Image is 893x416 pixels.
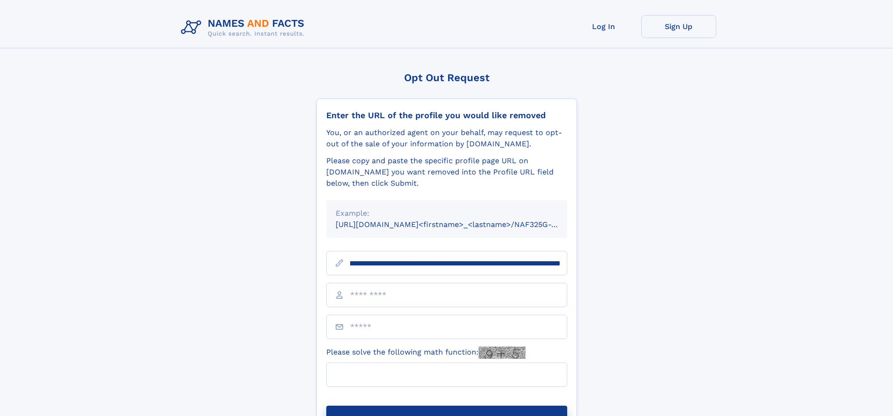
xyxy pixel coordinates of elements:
[326,347,525,359] label: Please solve the following math function:
[326,127,567,150] div: You, or an authorized agent on your behalf, may request to opt-out of the sale of your informatio...
[641,15,716,38] a: Sign Up
[336,220,585,229] small: [URL][DOMAIN_NAME]<firstname>_<lastname>/NAF325G-xxxxxxxx
[336,208,558,219] div: Example:
[326,110,567,121] div: Enter the URL of the profile you would like removed
[316,72,577,83] div: Opt Out Request
[326,155,567,189] div: Please copy and paste the specific profile page URL on [DOMAIN_NAME] you want removed into the Pr...
[177,15,312,40] img: Logo Names and Facts
[566,15,641,38] a: Log In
